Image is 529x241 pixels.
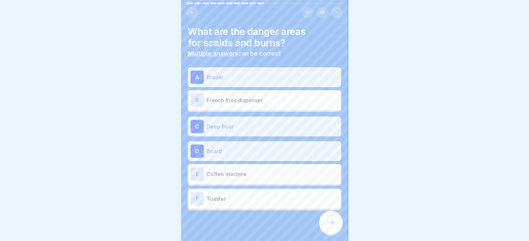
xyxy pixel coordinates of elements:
[190,144,204,158] div: D
[190,71,204,84] div: A
[206,195,339,203] p: Toaster
[206,96,339,104] p: French fries dispenser
[190,167,204,181] div: E
[190,94,204,107] div: B
[190,192,204,205] div: F
[206,73,339,81] p: Broiler
[206,147,339,155] p: Board
[188,26,341,49] h4: What are the danger areas for scalds and burns?
[190,120,204,133] div: C
[188,50,238,57] b: Multiple answers
[206,122,339,130] p: Deep fryer
[188,50,341,57] p: can be correct
[206,170,339,178] p: Coffee machine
